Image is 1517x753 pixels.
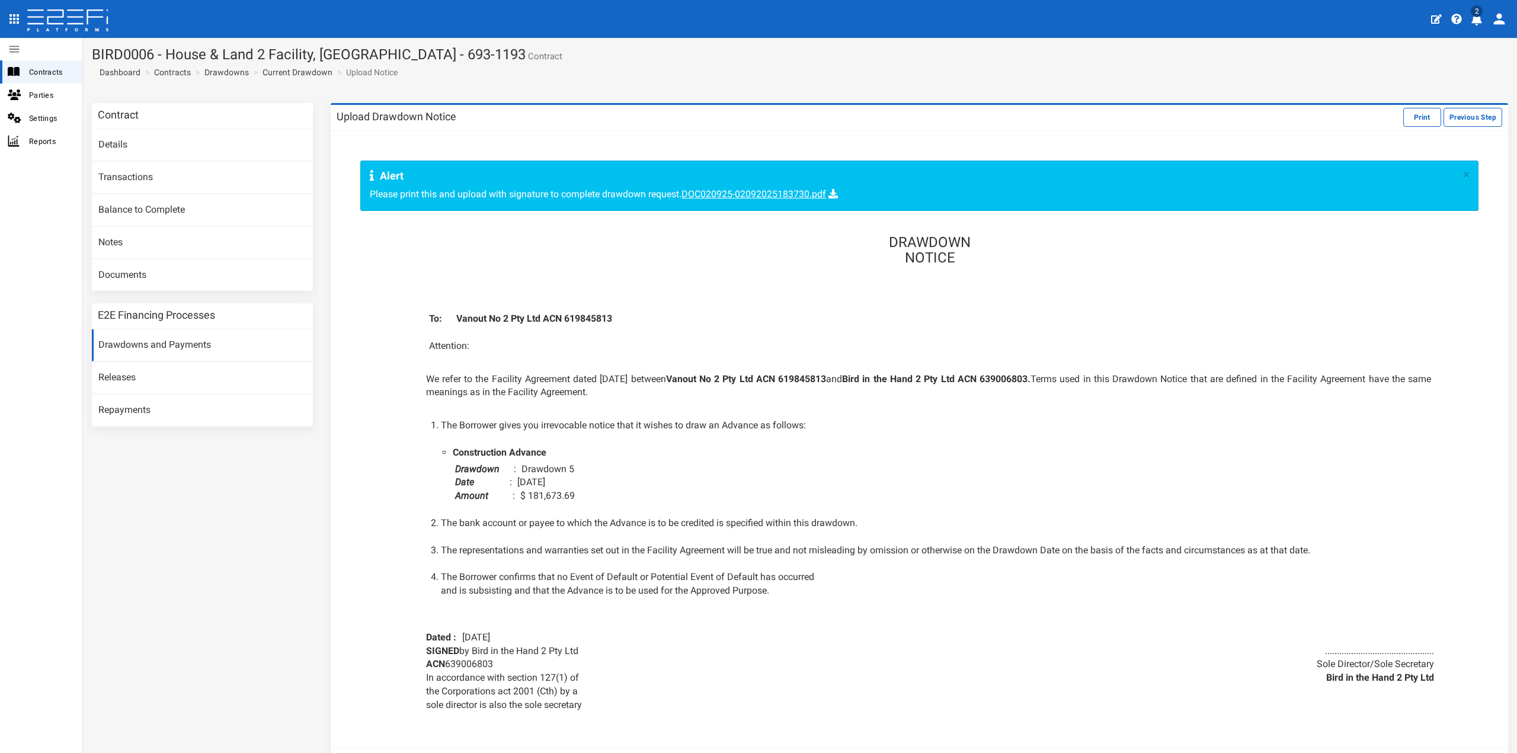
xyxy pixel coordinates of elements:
[426,671,921,712] p: In accordance with section 127(1) of the Corporations act 2001 (Cth) by a sole director is also t...
[92,362,313,394] a: Releases
[95,68,140,77] span: Dashboard
[204,66,249,78] a: Drawdowns
[92,129,313,161] a: Details
[1403,108,1441,127] button: Print
[1444,111,1502,122] a: Previous Step
[455,476,507,488] span: Date
[1326,672,1434,683] b: Bird in the Hand 2 Pty Ltd
[92,329,313,361] a: Drawdowns and Payments
[98,110,139,120] h3: Contract
[842,373,1030,384] b: Bird in the Hand 2 Pty Ltd ACN 639006803.
[92,194,313,226] a: Balance to Complete
[263,66,332,78] a: Current Drawdown
[441,419,1431,432] li: The Borrower gives you irrevocable notice that it wishes to draw an Advance as follows:
[417,631,1443,645] div: [DATE]
[456,313,612,324] b: Vanout No 2 Pty Ltd ACN 619845813
[681,188,826,200] a: DOC020925-02092025183730.pdf
[92,227,313,259] a: Notes
[514,463,519,475] span: :
[417,645,930,718] div: by Bird in the Hand 2 Pty Ltd 639006803
[29,88,73,102] span: Parties
[513,490,518,501] span: :
[92,259,313,291] a: Documents
[95,66,140,78] a: Dashboard
[426,645,459,656] b: SIGNED
[453,446,546,460] li: Construction Advance
[517,476,545,488] span: [DATE]
[429,313,442,324] b: To:
[426,658,445,669] b: ACN
[1463,169,1470,181] button: ×
[521,463,574,475] span: Drawdown 5
[29,134,73,148] span: Reports
[520,490,575,501] span: $ 181,673.69
[29,111,73,125] span: Settings
[360,161,1478,211] div: Please print this and upload with signature to complete drawdown request.
[334,66,398,78] li: Upload Notice
[666,373,827,384] b: Vanout No 2 Pty Ltd ACN 619845813
[455,463,511,475] span: Drawdown
[92,47,1508,62] h1: BIRD0006 - House & Land 2 Facility, [GEOGRAPHIC_DATA] - 693-1193
[92,395,313,427] a: Repayments
[417,235,1443,266] h3: DRAWDOWN NOTICE
[417,339,1443,353] p: Attention:
[417,373,1443,400] p: We refer to the Facility Agreement dated [DATE] between and Terms used in this Drawdown Notice th...
[417,632,462,643] b: Dated :
[92,162,313,194] a: Transactions
[526,52,562,61] small: Contract
[930,645,1443,685] div: .............................................. Sole Director/Sole Secretary
[441,571,1431,598] li: The Borrower confirms that no Event of Default or Potential Event of Default has occurred and is ...
[1444,108,1502,127] button: Previous Step
[337,111,456,122] h3: Upload Drawdown Notice
[510,476,515,488] span: :
[154,66,191,78] a: Contracts
[29,65,73,79] span: Contracts
[441,517,1431,530] li: The bank account or payee to which the Advance is to be credited is specified within this drawdown.
[370,170,1457,182] h4: Alert
[98,310,215,321] h3: E2E Financing Processes
[455,490,510,501] span: Amount
[441,544,1431,557] li: The representations and warranties set out in the Facility Agreement will be true and not mislead...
